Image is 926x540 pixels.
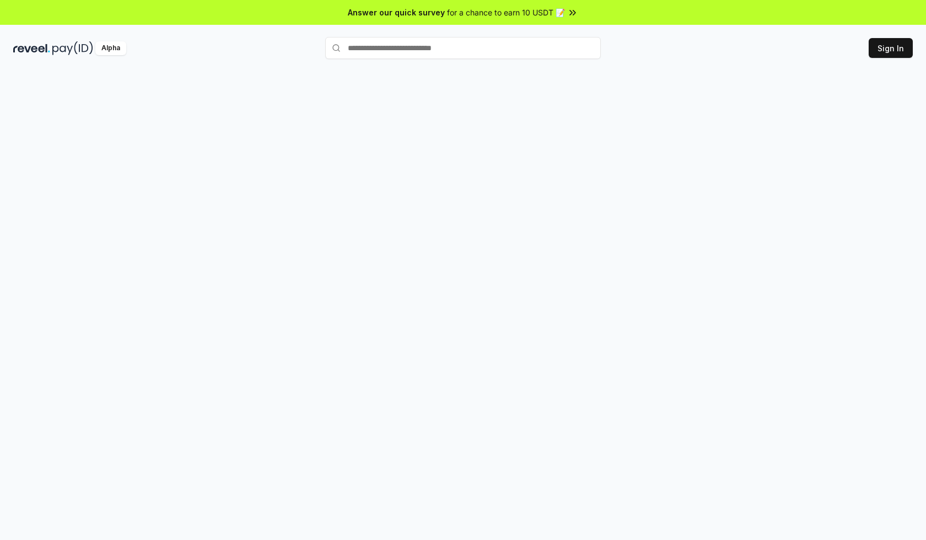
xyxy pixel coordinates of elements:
[52,41,93,55] img: pay_id
[869,38,913,58] button: Sign In
[95,41,126,55] div: Alpha
[447,7,565,18] span: for a chance to earn 10 USDT 📝
[348,7,445,18] span: Answer our quick survey
[13,41,50,55] img: reveel_dark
